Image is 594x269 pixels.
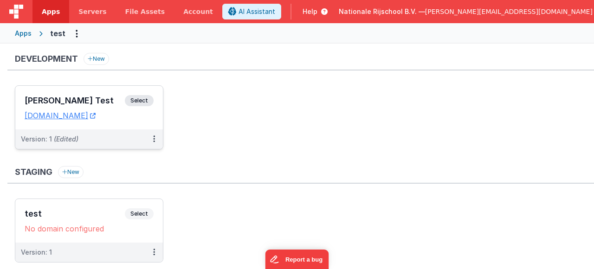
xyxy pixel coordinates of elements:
span: [PERSON_NAME][EMAIL_ADDRESS][DOMAIN_NAME] [425,7,593,16]
span: File Assets [125,7,165,16]
button: New [84,53,109,65]
h3: test [25,209,125,218]
button: New [58,166,84,178]
span: Select [125,95,154,106]
h3: Development [15,54,78,64]
div: No domain configured [25,224,154,233]
button: Options [69,26,84,41]
span: AI Assistant [239,7,275,16]
span: Select [125,208,154,219]
div: Version: 1 [21,248,52,257]
span: Help [303,7,317,16]
div: test [50,28,65,39]
div: Version: 1 [21,134,78,144]
h3: Staging [15,167,52,177]
button: AI Assistant [222,4,281,19]
div: Apps [15,29,32,38]
a: [DOMAIN_NAME] [25,111,96,120]
span: Servers [78,7,106,16]
h3: [PERSON_NAME] Test [25,96,125,105]
span: Apps [42,7,60,16]
iframe: Marker.io feedback button [265,250,329,269]
span: (Edited) [54,135,78,143]
span: Nationale Rijschool B.V. — [339,7,425,16]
